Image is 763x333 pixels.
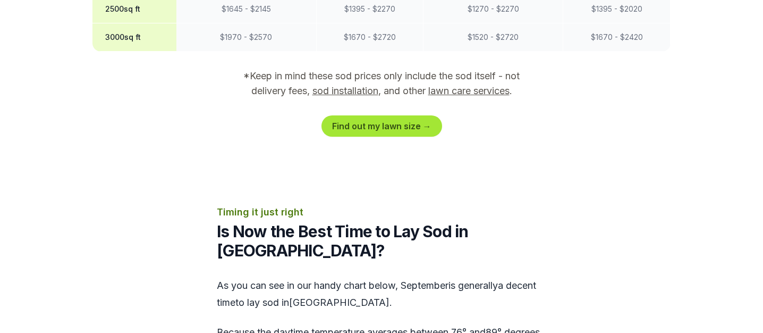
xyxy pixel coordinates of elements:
[312,85,378,96] a: sod installation
[217,222,546,260] h2: Is Now the Best Time to Lay Sod in [GEOGRAPHIC_DATA]?
[316,23,423,52] td: $ 1670 - $ 2720
[176,23,316,52] td: $ 1970 - $ 2570
[321,115,442,137] a: Find out my lawn size →
[92,23,176,52] th: 3000 sq ft
[563,23,671,52] td: $ 1670 - $ 2420
[217,205,546,220] p: Timing it just right
[423,23,563,52] td: $ 1520 - $ 2720
[228,69,535,98] p: *Keep in mind these sod prices only include the sod itself - not delivery fees, , and other .
[401,280,448,291] span: september
[428,85,510,96] a: lawn care services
